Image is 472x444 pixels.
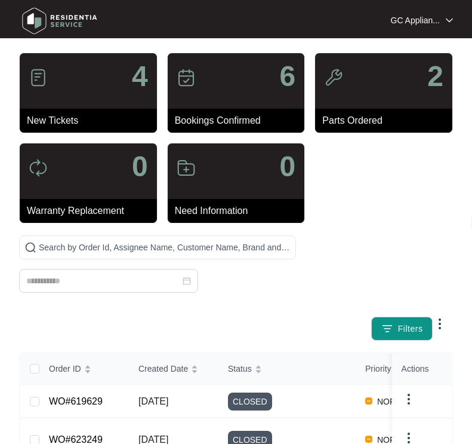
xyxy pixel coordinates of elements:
[365,362,391,375] span: Priority
[29,158,48,177] img: icon
[322,114,452,128] p: Parts Ordered
[29,68,48,87] img: icon
[280,62,296,91] p: 6
[280,152,296,181] p: 0
[18,3,101,39] img: residentia service logo
[446,17,453,23] img: dropdown arrow
[39,241,291,254] input: Search by Order Id, Assignee Name, Customer Name, Brand and Model
[228,362,252,375] span: Status
[427,62,443,91] p: 2
[138,396,168,406] span: [DATE]
[381,323,393,335] img: filter icon
[175,204,305,218] p: Need Information
[132,152,148,181] p: 0
[356,353,445,385] th: Priority
[365,436,372,443] img: Vercel Logo
[175,114,305,128] p: Bookings Confirmed
[372,394,418,409] span: NORMAL
[177,68,196,87] img: icon
[39,353,129,385] th: Order ID
[228,393,272,411] span: CLOSED
[132,62,148,91] p: 4
[398,323,423,335] span: Filters
[371,317,433,341] button: filter iconFilters
[324,68,343,87] img: icon
[365,397,372,405] img: Vercel Logo
[129,353,218,385] th: Created Date
[218,353,356,385] th: Status
[391,14,440,26] p: GC Applian...
[138,362,188,375] span: Created Date
[27,114,157,128] p: New Tickets
[177,158,196,177] img: icon
[24,241,36,253] img: search-icon
[27,204,157,218] p: Warranty Replacement
[392,353,452,385] th: Actions
[433,317,447,331] img: dropdown arrow
[49,362,81,375] span: Order ID
[49,396,103,406] a: WO#619629
[402,392,416,406] img: dropdown arrow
